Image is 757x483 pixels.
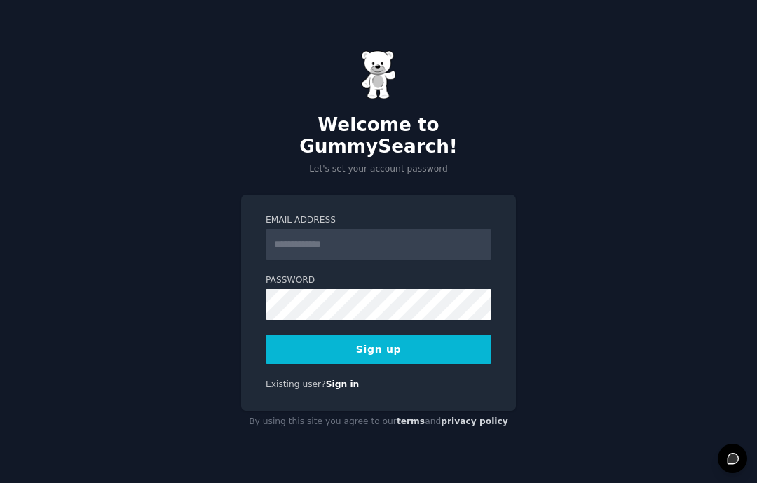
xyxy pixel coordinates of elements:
[326,379,360,389] a: Sign in
[266,379,326,389] span: Existing user?
[241,163,516,176] p: Let's set your account password
[266,274,491,287] label: Password
[241,114,516,158] h2: Welcome to GummySearch!
[266,214,491,227] label: Email Address
[441,416,508,426] a: privacy policy
[266,335,491,364] button: Sign up
[241,411,516,433] div: By using this site you agree to our and
[397,416,425,426] a: terms
[361,50,396,99] img: Gummy Bear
